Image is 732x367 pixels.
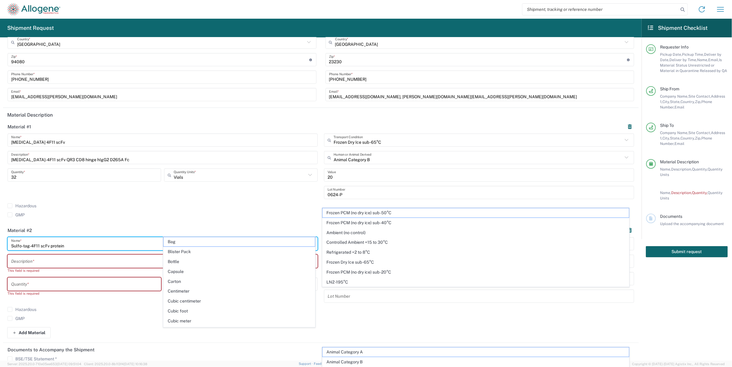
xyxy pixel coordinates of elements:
span: Copyright © [DATE]-[DATE] Agistix Inc., All Rights Reserved [632,361,725,367]
span: Documents [660,214,682,219]
button: Add Material [7,327,51,338]
div: This field is required [8,291,161,296]
span: Ship To [660,123,674,128]
span: Quantity, [692,190,708,195]
span: Description, [671,190,692,195]
h5: Material Description [7,112,634,118]
span: Name, [660,167,671,171]
span: State, [670,99,681,104]
span: City, [662,136,670,140]
span: Refrigerated +2 to 8°C [322,248,629,257]
label: BSE/TSE Statement * [8,356,57,361]
span: Cubic centimeter [164,296,315,306]
span: [DATE] 09:51:04 [57,362,81,366]
a: Feedback [314,362,329,365]
span: Cubic yard [164,326,315,336]
span: Cubic foot [164,306,315,316]
span: Email [674,141,684,146]
input: Shipment, tracking or reference number [522,4,678,15]
span: Zip, [695,99,701,104]
label: Hazardous [8,307,36,312]
h2: Shipment Checklist [647,24,708,32]
span: Animal Category A [322,347,629,357]
span: Carton [164,277,315,286]
span: Name, [660,190,671,195]
span: Email [674,105,684,109]
h2: Shipment Request [7,24,54,32]
span: Pickup Date, [660,52,682,57]
h2: Documents to Accompany the Shipment [8,347,95,353]
span: Ship From [660,86,679,91]
span: Centimeter [164,287,315,296]
span: Name, [697,58,708,62]
span: City, [662,99,670,104]
span: Deliver by Time, [669,58,697,62]
span: Country, [681,136,695,140]
button: Submit request [646,246,728,257]
span: Animal Category B [322,357,629,367]
a: Support [299,362,314,365]
span: State, [670,136,681,140]
span: Ambient (no control) [322,228,629,237]
span: Frozen Dry Ice sub -65°C [322,258,629,267]
span: Zip, [695,136,701,140]
span: LN2 -195°C [322,278,629,287]
span: Company Name, [660,130,688,135]
span: Site Contact, [688,94,711,99]
span: Blister Pack [164,247,315,256]
span: Client: 2025.20.0-8b113f4 [84,362,147,366]
label: GMP [8,316,25,321]
span: Material Description [660,159,699,164]
label: GMP [8,212,25,217]
span: Upload the accompanying document [660,221,724,226]
span: Site Contact, [688,130,711,135]
span: Server: 2025.20.0-710e05ee653 [7,362,81,366]
span: Quantity, [692,167,708,171]
span: Bottle [164,257,315,266]
span: Frozen PCM (no dry ice) sub -40°C [322,218,629,227]
span: Country, [681,99,695,104]
span: Frozen PCM (no dry ice) sub -20°C [322,268,629,277]
div: This field is required [8,268,318,273]
span: Requester Info [660,45,689,49]
span: Bag [164,237,315,246]
span: [DATE] 10:16:38 [124,362,147,366]
span: Company Name, [660,94,688,99]
span: Cubic meter [164,316,315,326]
span: Controlled Ambient +15 to 30°C [322,238,629,247]
h2: Material #2 [8,227,32,234]
label: Hazardous [8,203,36,208]
h2: Material #1 [8,124,31,130]
span: Is Material Status Unrestricted or Material in Quarantine Released by QA [660,58,727,73]
span: Capsule [164,267,315,276]
span: Description, [671,167,692,171]
span: Frozen PCM (no dry ice) sub -50°C [322,208,629,218]
img: allogene [7,3,60,15]
span: Email, [708,58,719,62]
span: Pickup Time, [682,52,704,57]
